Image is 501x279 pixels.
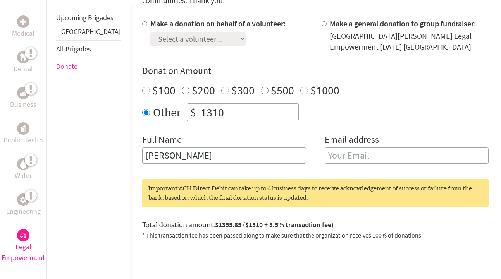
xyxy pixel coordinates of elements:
img: Medical [20,19,26,25]
label: Total donation amount: [142,219,334,231]
div: Dental [17,51,29,63]
span: $1355.85 ($1310 + 3.5% transaction fee) [215,220,334,229]
label: Make a general donation to group fundraiser: [330,19,476,28]
div: Medical [17,15,29,28]
label: $300 [231,83,255,98]
p: Medical [12,28,34,39]
div: Engineering [17,193,29,206]
div: Legal Empowerment [17,229,29,241]
img: Legal Empowerment [20,233,26,238]
a: Legal EmpowermentLegal Empowerment [2,229,45,263]
p: Water [15,170,32,181]
strong: Important: [148,185,179,192]
img: Business [20,90,26,96]
p: Dental [14,63,33,74]
a: [GEOGRAPHIC_DATA] [59,27,121,36]
a: BusinessBusiness [10,87,36,110]
img: Engineering [20,197,26,203]
li: Upcoming Brigades [56,9,121,26]
input: Enter Amount [199,104,298,121]
h4: Donation Amount [142,65,489,77]
img: Public Health [20,125,26,132]
label: $1000 [310,83,339,98]
a: All Brigades [56,45,91,53]
div: Public Health [17,122,29,135]
div: Business [17,87,29,99]
li: Greece [56,26,121,40]
a: WaterWater [15,158,32,181]
img: Dental [20,53,26,61]
label: Full Name [142,134,182,147]
li: Donate [56,58,121,75]
a: DentalDental [14,51,33,74]
div: Water [17,158,29,170]
input: Enter Full Name [142,147,306,164]
label: Other [153,103,181,121]
a: EngineeringEngineering [6,193,41,217]
img: Water [20,159,26,168]
a: Upcoming Brigades [56,13,114,22]
p: Engineering [6,206,41,217]
p: * This transaction fee has been passed along to make sure that the organization receives 100% of ... [142,231,489,240]
p: Public Health [3,135,43,145]
div: ACH Direct Debit can take up to 4 business days to receive acknowledgement of success or failure ... [142,179,489,207]
input: Your Email [325,147,489,164]
div: [GEOGRAPHIC_DATA][PERSON_NAME] Legal Empowerment [DATE] [GEOGRAPHIC_DATA] [330,31,489,52]
a: MedicalMedical [12,15,34,39]
label: Email address [325,134,379,147]
a: Donate [56,62,77,71]
p: Business [10,99,36,110]
a: Public HealthPublic Health [3,122,43,145]
div: $ [187,104,199,121]
label: Make a donation on behalf of a volunteer: [150,19,286,28]
p: Legal Empowerment [2,241,45,263]
label: $100 [152,83,176,98]
li: All Brigades [56,40,121,58]
label: $500 [271,83,294,98]
label: $200 [192,83,215,98]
